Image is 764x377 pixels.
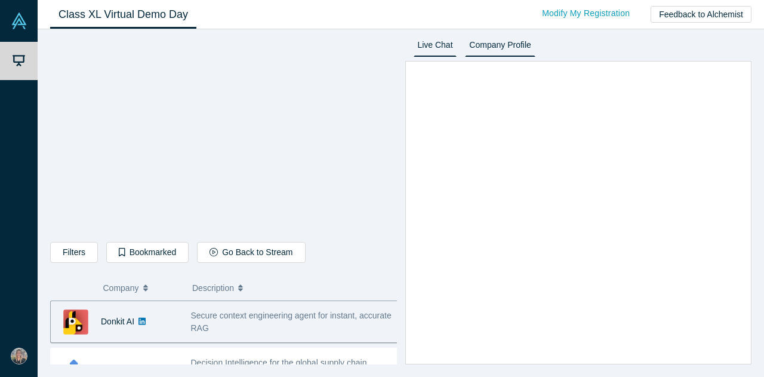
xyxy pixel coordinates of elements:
button: Filters [50,242,98,263]
button: Go Back to Stream [197,242,305,263]
img: Donkit AI's Logo [63,309,88,335]
iframe: Donkit [51,39,396,233]
button: Company [103,275,180,301]
span: Description [192,275,234,301]
a: Live Chat [414,38,457,57]
a: Modify My Registration [529,3,642,24]
iframe: LiveChat [406,62,751,364]
span: Secure context engineering agent for instant, accurate RAG [191,311,392,333]
a: Donkit AI [101,317,134,326]
span: Company [103,275,139,301]
button: Bookmarked [106,242,189,263]
button: Description [192,275,389,301]
img: Alchemist Vault Logo [11,13,27,29]
img: Marissa Baker's Account [11,348,27,364]
a: [PERSON_NAME] [101,364,170,373]
a: Company Profile [465,38,535,57]
a: Class XL Virtual Demo Day [50,1,196,29]
button: Feedback to Alchemist [651,6,751,23]
span: Decision Intelligence for the global supply chain. [191,358,369,367]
